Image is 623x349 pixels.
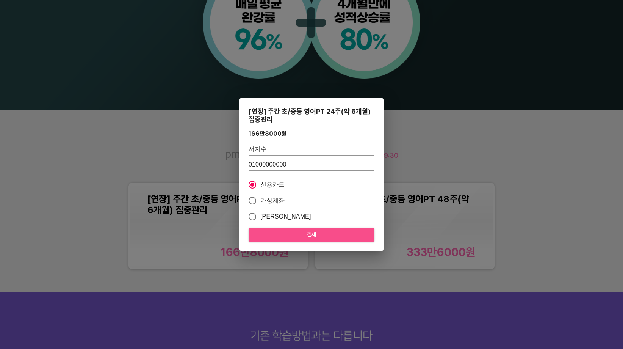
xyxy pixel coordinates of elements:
[249,107,374,123] div: [연장] 주간 초/중등 영어PT 24주(약 6개월) 집중관리
[249,130,287,137] div: 166만8000 원
[260,212,311,221] span: [PERSON_NAME]
[260,196,285,205] span: 가상계좌
[249,159,374,171] input: 학생 연락처
[249,228,374,242] button: 결제
[260,180,285,189] span: 신용카드
[255,230,368,239] span: 결제
[249,143,374,156] input: 학생 이름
